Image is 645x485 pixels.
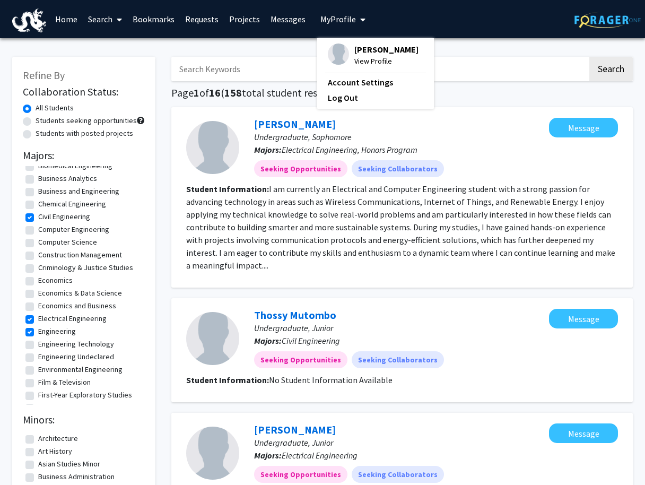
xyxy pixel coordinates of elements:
label: Economics and Business [38,300,116,311]
h1: Page of ( total student results) [171,86,633,99]
label: Asian Studies Minor [38,458,100,470]
img: ForagerOne Logo [574,12,641,28]
label: Art History [38,446,72,457]
button: Message Thossy Mutombo [549,309,618,328]
fg-read-more: I am currently an Electrical and Computer Engineering student with a strong passion for advancing... [186,184,615,271]
label: First-Year Exploratory Studies [38,389,132,401]
label: Business and Engineering [38,186,119,197]
span: Civil Engineering [282,335,340,346]
label: Environmental Engineering [38,364,123,375]
label: Students seeking opportunities [36,115,137,126]
mat-chip: Seeking Collaborators [352,351,444,368]
a: [PERSON_NAME] [254,423,336,436]
img: Drexel University Logo [12,8,46,32]
label: Engineering [38,326,76,337]
a: Log Out [328,91,423,104]
label: Computer Engineering [38,224,109,235]
span: Electrical Engineering [282,450,358,461]
span: 16 [209,86,221,99]
button: Message Dhruv Patel [549,423,618,443]
label: Computer Science [38,237,97,248]
label: Chemical Engineering [38,198,106,210]
mat-chip: Seeking Opportunities [254,351,347,368]
a: Account Settings [328,76,423,89]
span: No Student Information Available [269,375,393,385]
label: Business Administration [38,471,115,482]
a: Home [50,1,83,38]
b: Student Information: [186,375,269,385]
label: Economics & Data Science [38,288,122,299]
h2: Collaboration Status: [23,85,145,98]
iframe: Chat [8,437,45,477]
label: Engineering Technology [38,339,114,350]
span: [PERSON_NAME] [354,44,419,55]
b: Majors: [254,450,282,461]
span: 158 [224,86,242,99]
a: Bookmarks [127,1,180,38]
b: Student Information: [186,184,269,194]
label: Students with posted projects [36,128,133,139]
span: Undergraduate, Junior [254,323,333,333]
a: Requests [180,1,224,38]
span: 1 [194,86,199,99]
label: Film & Television [38,377,91,388]
b: Majors: [254,335,282,346]
h2: Majors: [23,149,145,162]
b: Majors: [254,144,282,155]
a: Messages [265,1,311,38]
span: Electrical Engineering, Honors Program [282,144,417,155]
mat-chip: Seeking Opportunities [254,466,347,483]
label: Economics [38,275,73,286]
mat-chip: Seeking Opportunities [254,160,347,177]
label: Biomedical Engineering [38,160,112,171]
label: General Business [38,402,93,413]
a: [PERSON_NAME] [254,117,336,131]
label: Electrical Engineering [38,313,107,324]
mat-chip: Seeking Collaborators [352,160,444,177]
button: Search [589,57,633,81]
span: Undergraduate, Junior [254,437,333,448]
img: Profile Picture [328,44,349,65]
label: Criminology & Justice Studies [38,262,133,273]
label: Construction Management [38,249,122,261]
div: Profile Picture[PERSON_NAME]View Profile [328,44,419,67]
span: My Profile [320,14,356,24]
a: Projects [224,1,265,38]
label: Architecture [38,433,78,444]
a: Search [83,1,127,38]
label: All Students [36,102,74,114]
input: Search Keywords [171,57,588,81]
a: Thossy Mutombo [254,308,336,322]
label: Business Analytics [38,173,97,184]
span: Refine By [23,68,65,82]
mat-chip: Seeking Collaborators [352,466,444,483]
label: Civil Engineering [38,211,90,222]
h2: Minors: [23,413,145,426]
label: Engineering Undeclared [38,351,114,362]
span: Undergraduate, Sophomore [254,132,352,142]
span: View Profile [354,55,419,67]
button: Message Varun Agarwal [549,118,618,137]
